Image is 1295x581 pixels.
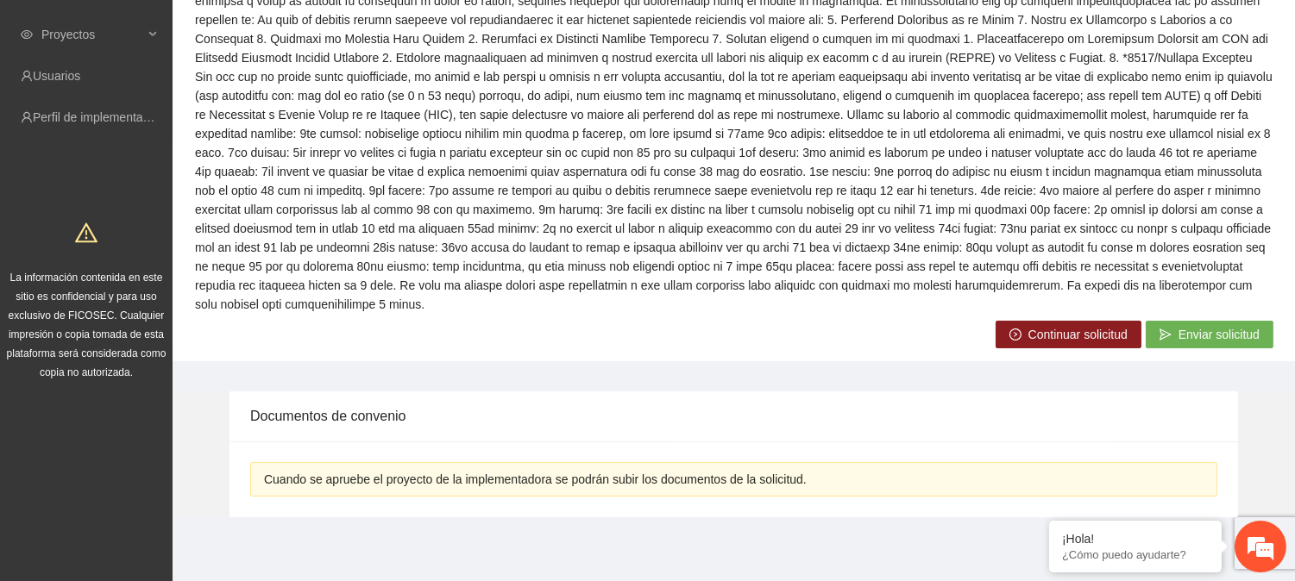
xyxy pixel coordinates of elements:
div: Cuando se apruebe el proyecto de la implementadora se podrán subir los documentos de la solicitud. [264,470,1204,489]
a: Usuarios [33,69,80,83]
div: ¡Hola! [1062,532,1209,546]
a: Perfil de implementadora [33,110,167,124]
span: eye [21,28,33,41]
span: right-circle [1009,328,1022,342]
button: right-circleContinuar solicitud [996,321,1141,348]
div: Documentos de convenio [250,391,1217,440]
button: sendEnviar solicitud [1146,321,1273,348]
span: La información contenida en este sitio es confidencial y para uso exclusivo de FICOSEC. Cualquier... [7,272,167,378]
span: send [1160,328,1172,342]
span: Enviar solicitud [1179,325,1260,344]
span: Continuar solicitud [1028,325,1128,344]
p: ¿Cómo puedo ayudarte? [1062,548,1209,561]
span: Proyectos [41,17,143,52]
span: warning [75,222,97,244]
